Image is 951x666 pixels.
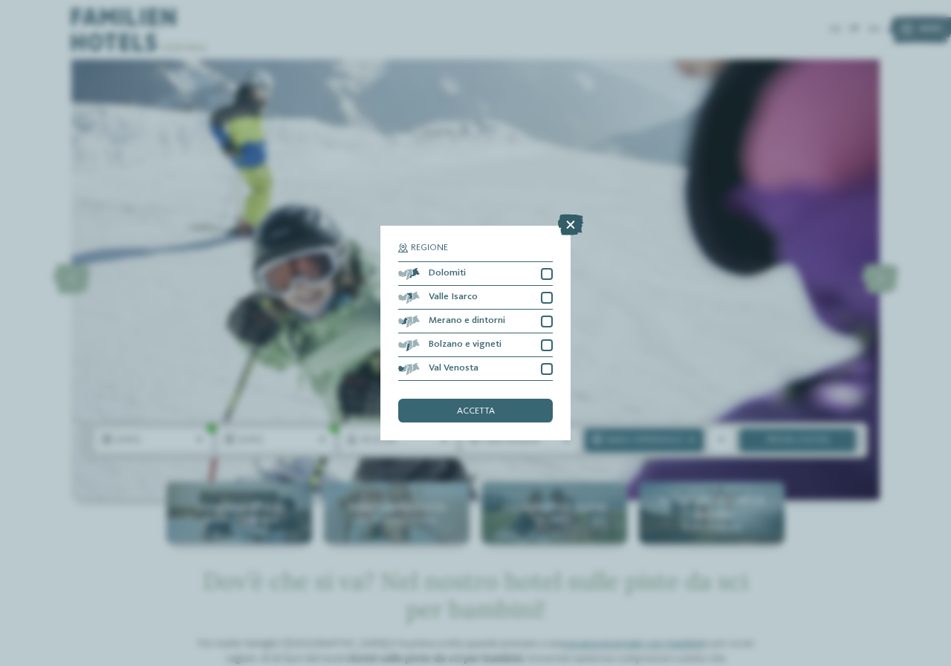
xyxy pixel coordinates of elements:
span: Regione [411,244,448,253]
span: accetta [457,407,495,417]
span: Dolomiti [429,269,466,278]
span: Merano e dintorni [429,316,505,326]
span: Val Venosta [429,364,478,373]
span: Bolzano e vigneti [429,340,502,350]
span: Valle Isarco [429,293,478,302]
